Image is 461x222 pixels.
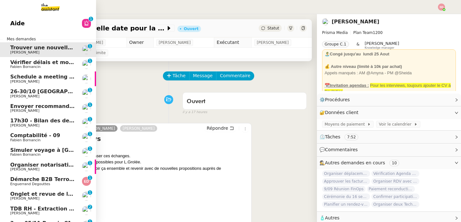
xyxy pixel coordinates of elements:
span: [PERSON_NAME] [10,94,39,98]
strong: 💰 Autre niveau (limité à 10k par achat) [325,64,402,69]
img: svg [438,4,445,11]
nz-badge-sup: 1 [88,190,92,195]
nz-badge-sup: 1 [88,44,92,48]
div: Appels manqués : AM @Amyna - PM @Sheida [325,70,453,76]
span: [PERSON_NAME] [10,196,39,201]
img: users%2FNsDxpgzytqOlIY2WSYlFcHtx26m1%2Favatar%2F8901.jpg [82,133,91,142]
span: Onglet et revue de littérature - 1 septembre 2025 [10,191,154,197]
div: ⏲️Tâches 7:52 [317,131,461,143]
nz-badge-sup: 1 [89,17,93,21]
span: Aide [10,19,25,28]
div: ⚙️Procédures [317,94,461,106]
nz-badge-sup: 1 [88,146,92,151]
span: Données client [325,110,359,115]
span: Enguerrand Degouttes [10,182,50,186]
img: users%2FYpHCMxs0fyev2wOt2XOQMyMzL3F3%2Favatar%2Fb1d7cab4-399e-487a-a9b0-3b1e57580435 [82,74,91,83]
td: Owner [126,37,153,48]
button: Répondre [205,125,236,132]
span: Prisma Media [322,30,348,35]
span: Autres demandes en cours [325,160,385,165]
strong: 🏝️Congé jusqu'au lundi 25 Aout [325,52,389,56]
span: & [357,41,360,49]
span: Autres [325,215,339,220]
span: Fabien Bornancin [10,138,41,142]
div: Oups.. Désolée, je n'ai pas vu passer ces échanges. [34,153,249,159]
span: Démarche B2B Terroir d'Eugénie [10,176,104,182]
img: users%2F8D3sdhoTeYfoCTlqMQD3wQdNOwI3%2Favatar%2Fc8b6f353-c9e8-4455-8c4c-0a4c496c09bc [82,104,91,113]
p: 1 [89,44,91,50]
span: 🧴 [319,215,339,220]
p: 1 [89,88,91,94]
span: Approuver les factures en attente dans FIORI [322,178,370,185]
span: 🔐 [319,109,361,116]
nz-badge-sup: 1 [88,176,92,180]
span: Organiser deux Techshare [371,201,419,208]
nz-badge-sup: 2 [88,205,92,209]
button: Tâche [163,71,190,80]
span: 1200 [373,30,383,35]
app-user-label: Knowledge manager [365,41,399,49]
span: il y a 17 heures [182,110,207,115]
span: 🕵️ [319,160,402,165]
span: Trouver une nouvelle date pour la démo [10,45,126,51]
span: Simuler voyage à [GEOGRAPHIC_DATA] [10,147,122,153]
nz-badge-sup: 1 [88,88,92,92]
span: Organiser déplacement [GEOGRAPHIC_DATA] [322,170,370,177]
span: ⏲️ [319,134,364,139]
img: users%2FUQAb0KOQcGeNVnssJf9NPUNij7Q2%2Favatar%2F2b208627-fdf6-43a8-9947-4b7c303c77f2 [82,192,91,201]
a: [PERSON_NAME] [120,126,157,131]
span: Statut [267,26,279,30]
p: 1 [89,190,91,196]
span: Paiement reconduction trimestrielle The Assistant [367,186,415,192]
nz-badge-sup: 1 [88,132,92,136]
a: [PERSON_NAME] [332,19,379,25]
img: users%2F9GXHdUEgf7ZlSXdwo7B3iBDT3M02%2Favatar%2Fimages.jpeg [322,18,329,25]
img: users%2Fjeuj7FhI7bYLyCU6UIN9LElSS4x1%2Favatar%2F1678820456145.jpeg [82,162,91,171]
span: 17h30 - Bilan des demandes de la journée : en cours et restant à traiter - 5 septembre 2025 [10,118,276,124]
div: 💬Commentaires [317,144,461,156]
span: [PERSON_NAME] [159,39,191,46]
img: users%2Fjeuj7FhI7bYLyCU6UIN9LElSS4x1%2Favatar%2F1678820456145.jpeg [82,89,91,98]
span: Moyens de paiement [325,121,367,127]
span: ⚙️ [319,96,353,103]
span: Vérification Agenda + Chat + Wagram (9h et 14h) [371,170,419,177]
span: Répondre [207,125,228,131]
nz-tag: Groupe C.1 [322,41,349,47]
span: [PERSON_NAME] [10,109,39,113]
nz-tag: 7:52 [344,134,358,140]
span: [PERSON_NAME] [10,211,39,215]
span: Message [193,72,213,79]
span: Tâche [173,72,186,79]
a: [PERSON_NAME] [81,126,118,131]
img: users%2FNsDxpgzytqOlIY2WSYlFcHtx26m1%2Favatar%2F8901.jpg [82,148,91,157]
nz-badge-sup: 1 [88,117,92,121]
button: Commentaire [216,71,254,80]
span: Voir le calendrier [379,121,414,127]
div: Bonjour [PERSON_NAME], [34,146,249,203]
p: 1 [89,103,91,108]
span: [PERSON_NAME] [10,50,39,54]
img: users%2F9GXHdUEgf7ZlSXdwo7B3iBDT3M02%2Favatar%2Fimages.jpeg [82,45,91,54]
p: 1 [89,132,91,137]
span: Organiser notarisation et légalisation POA [GEOGRAPHIC_DATA] & KSA [10,162,214,168]
span: 26-30/10 [GEOGRAPHIC_DATA] - [GEOGRAPHIC_DATA] [10,88,163,95]
span: Mes demandes [3,36,40,42]
p: 1 [89,59,91,64]
p: 1 [89,146,91,152]
span: 9/09 Réunion FinOps [322,186,366,192]
nz-badge-sup: 1 [88,103,92,107]
div: Ouvert [184,27,198,31]
td: Exécutant [214,37,251,48]
div: Merci. [34,184,249,190]
span: 💬 [319,147,360,152]
span: TDB RH - Extraction et mise à jour Absences / Turnover - [DATE] [10,206,194,212]
span: Organiser RDV avec [PERSON_NAME] [371,178,419,185]
nz-tag: 10 [389,160,399,166]
div: Les dates proposées ne sont pas possibles pour L.Grolée. [34,159,249,165]
span: Schedule a meeting with [PERSON_NAME] next week [10,74,163,80]
span: Procédures [325,97,350,102]
p: 1 [89,117,91,123]
button: Message [189,71,216,80]
span: Commentaire [220,72,250,79]
p: 1 [90,17,92,22]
